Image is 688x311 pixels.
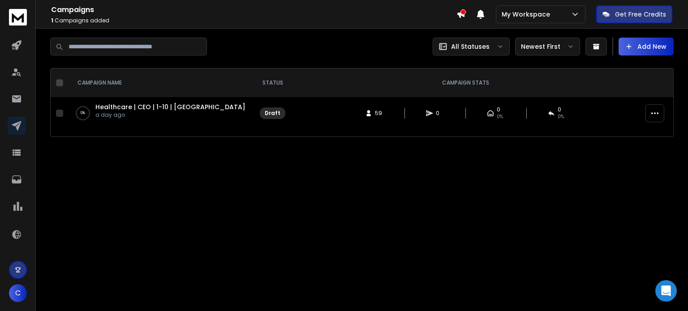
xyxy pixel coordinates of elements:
[596,5,672,23] button: Get Free Credits
[655,280,677,302] div: Open Intercom Messenger
[95,102,245,111] a: Healthcare | CEO | 1-10 | [GEOGRAPHIC_DATA]
[291,68,640,97] th: CAMPAIGN STATS
[497,106,500,113] span: 0
[95,111,245,119] p: a day ago
[515,38,580,55] button: Newest First
[615,10,666,19] p: Get Free Credits
[9,9,27,26] img: logo
[51,17,456,24] p: Campaigns added
[558,113,564,120] span: 0%
[9,284,27,302] button: C
[81,109,85,118] p: 0 %
[436,110,445,117] span: 0
[558,106,561,113] span: 0
[67,97,254,129] td: 0%Healthcare | CEO | 1-10 | [GEOGRAPHIC_DATA]a day ago
[51,4,456,15] h1: Campaigns
[254,68,291,97] th: STATUS
[375,110,384,117] span: 59
[619,38,674,55] button: Add New
[451,42,490,51] p: All Statuses
[265,110,280,117] div: Draft
[497,113,503,120] span: 0%
[502,10,554,19] p: My Workspace
[51,17,53,24] span: 1
[67,68,254,97] th: CAMPAIGN NAME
